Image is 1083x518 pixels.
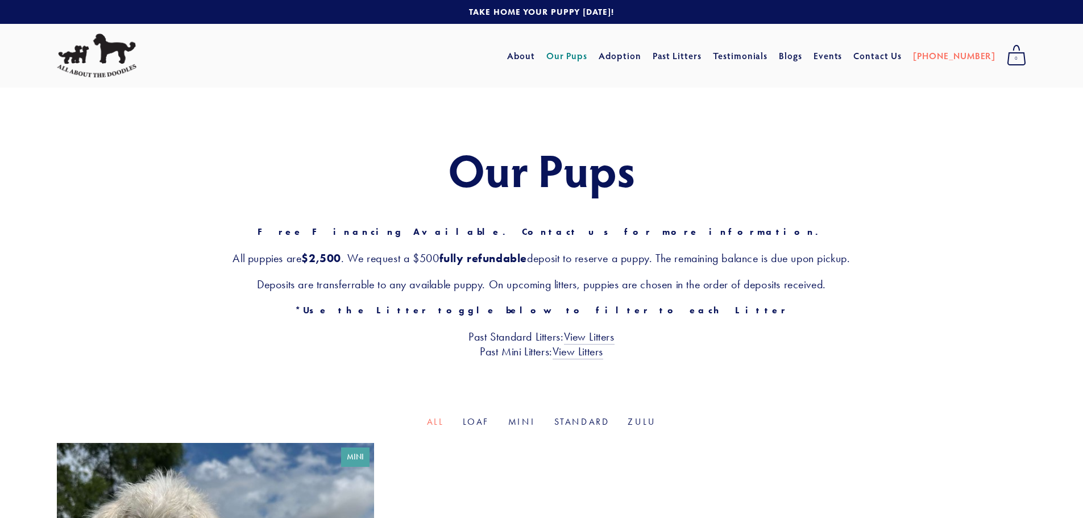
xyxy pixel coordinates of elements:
[463,416,490,427] a: Loaf
[913,45,995,66] a: [PHONE_NUMBER]
[853,45,902,66] a: Contact Us
[507,45,535,66] a: About
[427,416,445,427] a: All
[554,416,610,427] a: Standard
[295,305,788,316] strong: *Use the Litter toggle below to filter to each Litter
[57,144,1026,194] h1: Our Pups
[301,251,341,265] strong: $2,500
[57,329,1026,359] h3: Past Standard Litters: Past Mini Litters:
[258,226,825,237] strong: Free Financing Available. Contact us for more information.
[508,416,536,427] a: Mini
[564,330,615,345] a: View Litters
[439,251,528,265] strong: fully refundable
[57,251,1026,266] h3: All puppies are . We request a $500 deposit to reserve a puppy. The remaining balance is due upon...
[57,277,1026,292] h3: Deposits are transferrable to any available puppy. On upcoming litters, puppies are chosen in the...
[57,34,136,78] img: All About The Doodles
[653,49,702,61] a: Past Litters
[553,345,603,359] a: View Litters
[599,45,641,66] a: Adoption
[779,45,802,66] a: Blogs
[713,45,768,66] a: Testimonials
[814,45,843,66] a: Events
[546,45,588,66] a: Our Pups
[628,416,656,427] a: Zulu
[1001,42,1032,70] a: 0 items in cart
[1007,51,1026,66] span: 0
